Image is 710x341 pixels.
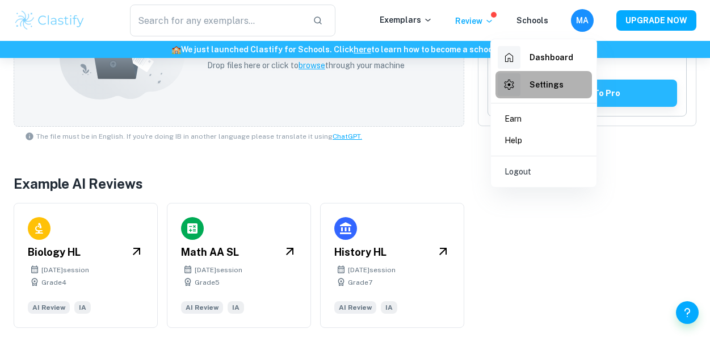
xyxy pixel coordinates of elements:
p: Earn [505,113,522,125]
p: Help [505,134,522,147]
h6: Dashboard [530,51,573,64]
a: Settings [495,71,592,98]
a: Dashboard [495,44,592,71]
a: Earn [495,108,592,130]
a: Help [495,130,592,151]
h6: Settings [530,78,564,91]
p: Logout [505,165,531,178]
